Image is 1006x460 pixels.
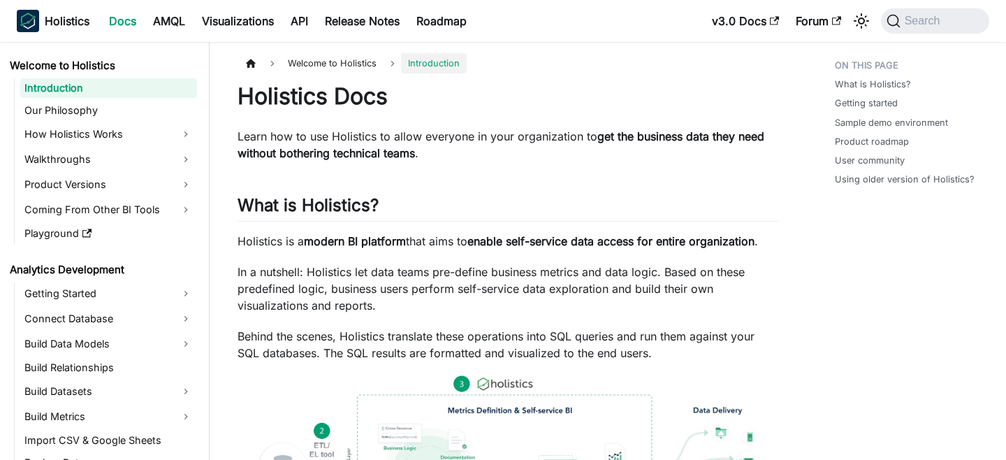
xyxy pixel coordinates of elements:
a: Playground [20,224,197,243]
a: AMQL [145,10,194,32]
a: Build Relationships [20,358,197,378]
a: v3.0 Docs [704,10,787,32]
button: Search (Command+K) [881,8,989,34]
button: Switch between dark and light mode (currently system mode) [850,10,873,32]
a: How Holistics Works [20,123,197,145]
a: Welcome to Holistics [6,56,197,76]
a: Walkthroughs [20,148,197,171]
img: Holistics [17,10,39,32]
a: Product roadmap [835,135,909,148]
p: Learn how to use Holistics to allow everyone in your organization to . [238,128,779,161]
span: Search [901,15,949,27]
a: Getting Started [20,282,197,305]
a: What is Holistics? [835,78,911,91]
b: Holistics [45,13,89,29]
a: Home page [238,53,264,73]
p: In a nutshell: Holistics let data teams pre-define business metrics and data logic. Based on thes... [238,264,779,314]
a: User community [835,154,905,167]
h2: What is Holistics? [238,195,779,222]
h1: Holistics Docs [238,82,779,110]
a: Our Philosophy [20,101,197,120]
a: Coming From Other BI Tools [20,199,197,221]
a: Build Metrics [20,405,197,428]
a: Forum [787,10,850,32]
a: Sample demo environment [835,116,948,129]
strong: enable self-service data access for entire organization [467,234,754,248]
a: Build Data Models [20,333,197,355]
a: Docs [101,10,145,32]
a: Visualizations [194,10,282,32]
a: Using older version of Holistics? [835,173,975,186]
p: Holistics is a that aims to . [238,233,779,250]
a: Connect Database [20,308,197,330]
a: Import CSV & Google Sheets [20,431,197,450]
a: Roadmap [408,10,475,32]
a: Product Versions [20,173,197,196]
strong: modern BI platform [304,234,406,248]
span: Introduction [401,53,467,73]
a: API [282,10,316,32]
a: Release Notes [316,10,408,32]
a: Build Datasets [20,380,197,403]
a: HolisticsHolisticsHolistics [17,10,89,32]
p: Behind the scenes, Holistics translate these operations into SQL queries and run them against you... [238,328,779,361]
nav: Breadcrumbs [238,53,779,73]
a: Analytics Development [6,260,197,280]
a: Getting started [835,96,898,110]
span: Welcome to Holistics [281,53,384,73]
a: Introduction [20,78,197,98]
